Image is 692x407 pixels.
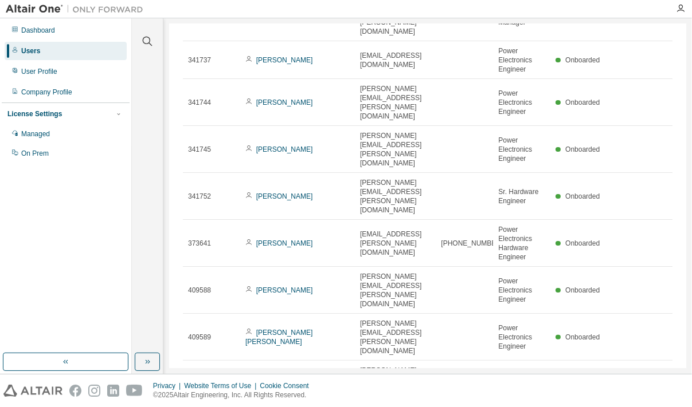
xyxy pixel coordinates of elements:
[21,67,57,76] div: User Profile
[360,272,431,309] span: [PERSON_NAME][EMAIL_ADDRESS][PERSON_NAME][DOMAIN_NAME]
[188,286,211,295] span: 409588
[256,98,313,106] a: [PERSON_NAME]
[188,145,211,154] span: 341745
[21,88,72,97] div: Company Profile
[498,136,545,163] span: Power Electronics Engineer
[188,333,211,342] span: 409589
[21,149,49,158] div: On Prem
[360,230,431,257] span: [EMAIL_ADDRESS][PERSON_NAME][DOMAIN_NAME]
[360,84,431,121] span: [PERSON_NAME][EMAIL_ADDRESS][PERSON_NAME][DOMAIN_NAME]
[565,239,600,247] span: Onboarded
[360,51,431,69] span: [EMAIL_ADDRESS][DOMAIN_NAME]
[565,56,600,64] span: Onboarded
[565,145,600,153] span: Onboarded
[3,385,62,397] img: altair_logo.svg
[256,192,313,200] a: [PERSON_NAME]
[21,46,40,56] div: Users
[21,129,50,139] div: Managed
[188,98,211,107] span: 341744
[441,239,503,248] span: [PHONE_NUMBER]
[107,385,119,397] img: linkedin.svg
[498,276,545,304] span: Power Electronics Engineer
[21,26,55,35] div: Dashboard
[6,3,149,15] img: Altair One
[188,192,211,201] span: 341752
[188,239,211,248] span: 373641
[256,239,313,247] a: [PERSON_NAME]
[256,56,313,64] a: [PERSON_NAME]
[69,385,81,397] img: facebook.svg
[260,381,315,390] div: Cookie Consent
[565,192,600,200] span: Onboarded
[360,319,431,355] span: [PERSON_NAME][EMAIL_ADDRESS][PERSON_NAME][DOMAIN_NAME]
[360,366,431,402] span: [PERSON_NAME][EMAIL_ADDRESS][PERSON_NAME][DOMAIN_NAME]
[188,56,211,65] span: 341737
[256,286,313,294] a: [PERSON_NAME]
[184,381,260,390] div: Website Terms of Use
[498,89,545,116] span: Power Electronics Engineer
[88,385,100,397] img: instagram.svg
[360,131,431,168] span: [PERSON_NAME][EMAIL_ADDRESS][PERSON_NAME][DOMAIN_NAME]
[498,187,545,206] span: Sr. Hardware Engineer
[7,109,62,118] div: License Settings
[126,385,143,397] img: youtube.svg
[565,286,600,294] span: Onboarded
[256,145,313,153] a: [PERSON_NAME]
[360,178,431,215] span: [PERSON_NAME][EMAIL_ADDRESS][PERSON_NAME][DOMAIN_NAME]
[498,323,545,351] span: Power Electronics Engineer
[245,329,312,346] a: [PERSON_NAME] [PERSON_NAME]
[153,381,184,390] div: Privacy
[498,46,545,74] span: Power Electronics Engineer
[153,390,316,400] p: © 2025 Altair Engineering, Inc. All Rights Reserved.
[565,333,600,341] span: Onboarded
[498,225,545,262] span: Power Electronics Hardware Engineer
[565,98,600,106] span: Onboarded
